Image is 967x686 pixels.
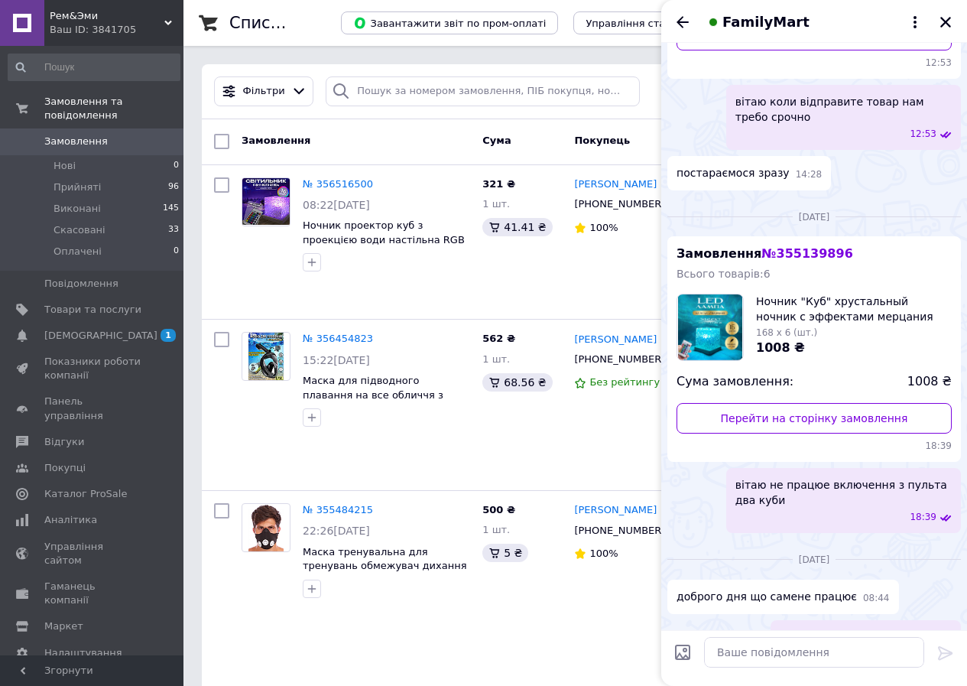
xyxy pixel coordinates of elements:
[571,194,668,214] div: [PHONE_NUMBER]
[574,135,630,146] span: Покупець
[44,580,141,607] span: Гаманець компанії
[44,540,141,567] span: Управління сайтом
[574,333,657,347] a: [PERSON_NAME]
[44,487,127,501] span: Каталог ProSale
[678,294,743,360] img: 6628611099_w1000_h1000_nochnik-kub-hrustalnyj.jpg
[677,246,853,261] span: Замовлення
[54,202,101,216] span: Виконані
[571,521,668,541] div: [PHONE_NUMBER]
[482,218,552,236] div: 41.41 ₴
[161,329,176,342] span: 1
[735,477,952,508] span: вітаю не працюе включення з пульта два куби
[303,504,373,515] a: № 355484215
[667,551,961,567] div: 05.08.2025
[482,178,515,190] span: 321 ₴
[44,329,157,343] span: [DEMOGRAPHIC_DATA]
[677,373,793,391] span: Сума замовлення:
[229,14,385,32] h1: Список замовлень
[243,84,285,99] span: Фільтри
[482,544,528,562] div: 5 ₴
[482,135,511,146] span: Cума
[756,340,805,355] span: 1008 ₴
[44,461,86,475] span: Покупці
[482,524,510,535] span: 1 шт.
[44,619,83,633] span: Маркет
[303,375,450,429] a: Маска для підводного плавання на все обличчя з трубкою для пірнання та дайвінгу дитяча та доросла
[910,511,936,524] span: 18:39 04.08.2025
[44,303,141,317] span: Товари та послуги
[677,57,952,70] span: 12:53 05.04.2025
[8,54,180,81] input: Пошук
[54,180,101,194] span: Прийняті
[756,327,817,338] span: 168 x 6 (шт.)
[589,548,618,559] span: 100%
[303,546,466,614] a: Маска тренувальна для тренувань обмежувач дихання Motion Mask MA-836 три клапани, неопрен, розмір...
[482,504,515,515] span: 500 ₴
[303,199,370,211] span: 08:22[DATE]
[735,94,952,125] span: вітаю коли відправите товар нам требо срочно
[44,395,141,422] span: Панель управління
[242,135,310,146] span: Замовлення
[44,95,183,122] span: Замовлення та повідомлення
[482,198,510,210] span: 1 шт.
[571,350,668,369] div: [PHONE_NUMBER]
[667,209,961,224] div: 04.08.2025
[44,135,108,148] span: Замовлення
[910,128,936,141] span: 12:53 05.04.2025
[756,294,952,324] span: Ночник "Куб" хрустальный ночник с эффектами мерцания лампа с эффектом воды FM227
[574,177,657,192] a: [PERSON_NAME]
[44,513,97,527] span: Аналітика
[163,202,179,216] span: 145
[174,159,179,173] span: 0
[303,178,373,190] a: № 356516500
[589,222,618,233] span: 100%
[863,592,890,605] span: 08:44 05.08.2025
[50,9,164,23] span: Рем&Эми
[50,23,183,37] div: Ваш ID: 3841705
[677,165,790,181] span: постараємося зразу
[248,504,284,551] img: Фото товару
[303,333,373,344] a: № 356454823
[242,503,290,552] a: Фото товару
[326,76,640,106] input: Пошук за номером замовлення, ПІБ покупця, номером телефону, Email, номером накладної
[174,245,179,258] span: 0
[242,178,290,225] img: Фото товару
[242,332,290,381] a: Фото товару
[482,353,510,365] span: 1 шт.
[761,246,852,261] span: № 355139896
[482,333,515,344] span: 562 ₴
[54,245,102,258] span: Оплачені
[482,373,552,392] div: 68.56 ₴
[793,211,836,224] span: [DATE]
[780,629,904,645] span: пульт не включае куб
[704,12,924,32] button: FamilyMart
[303,525,370,537] span: 22:26[DATE]
[248,333,284,380] img: Фото товару
[341,11,558,34] button: Завантажити звіт по пром-оплаті
[586,18,703,29] span: Управління статусами
[574,503,657,518] a: [PERSON_NAME]
[677,440,952,453] span: 18:39 04.08.2025
[44,435,84,449] span: Відгуки
[673,13,692,31] button: Назад
[168,180,179,194] span: 96
[936,13,955,31] button: Закрити
[54,223,105,237] span: Скасовані
[44,355,141,382] span: Показники роботи компанії
[677,589,857,605] span: доброго дня що самене працює
[54,159,76,173] span: Нові
[722,12,810,32] span: FamilyMart
[242,177,290,226] a: Фото товару
[907,373,952,391] span: 1008 ₴
[303,219,470,274] a: Ночник проектор куб з проекцією води настільна RGB лампа з ефектом водяної хвилі, з пультом та до...
[353,16,546,30] span: Завантажити звіт по пром-оплаті
[44,277,118,291] span: Повідомлення
[573,11,715,34] button: Управління статусами
[677,403,952,434] a: Перейти на сторінку замовлення
[303,354,370,366] span: 15:22[DATE]
[168,223,179,237] span: 33
[796,168,823,181] span: 14:28 05.04.2025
